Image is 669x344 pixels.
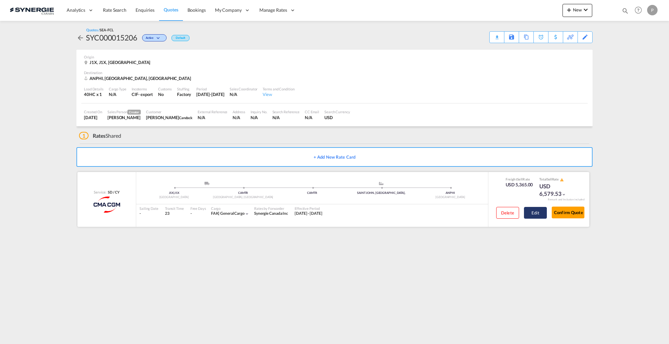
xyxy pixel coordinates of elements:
div: CAMTR [278,191,347,195]
div: ANPHI [416,191,485,195]
div: general cargo [211,211,245,216]
div: Pickup ModeService Type - [174,182,243,188]
div: Inquiry No. [251,109,267,114]
div: Total Rate [539,177,572,182]
div: - export [138,91,153,97]
span: Rate Search [103,7,126,13]
span: J1X, J1X, [GEOGRAPHIC_DATA] [90,60,150,65]
div: CAMTR [208,191,277,195]
span: Enquiries [136,7,155,13]
span: | [173,191,174,195]
span: Manage Rates [259,7,287,13]
div: Change Status Here [142,34,167,41]
span: Active [146,36,155,42]
div: SD / CY [106,190,119,195]
div: View [263,91,294,97]
md-icon: icon-alert [560,178,564,182]
div: Stuffing [177,86,191,91]
span: | [218,211,220,216]
span: FAK [211,211,220,216]
div: Change Status Here [137,32,168,43]
div: N/A [251,115,267,120]
div: USD 6,579.53 [539,182,572,198]
div: P [647,5,658,15]
div: Incoterms [132,86,153,91]
div: [GEOGRAPHIC_DATA] [139,195,208,199]
div: Cargo [211,206,249,211]
button: icon-alert [559,177,564,182]
span: Sell [517,177,523,181]
div: Factory Stuffing [177,91,191,97]
div: - [190,211,192,216]
md-icon: icon-chevron-down [582,6,590,14]
span: Synergie Canada Inc [254,211,288,216]
div: SYC000015206 [86,32,137,43]
div: JASMINE GOUDREAU [146,115,192,120]
div: Sales Person [107,109,141,115]
div: 2 Oct 2025 [84,115,102,120]
div: 02 Oct 2025 - 14 Oct 2025 [295,211,322,216]
md-icon: icon-chevron-down [562,192,566,197]
div: icon-arrow-left [76,32,86,43]
button: Edit [524,207,547,219]
div: Free Days [190,206,206,211]
div: Customs [158,86,172,91]
div: N/A [305,115,319,120]
div: Destination [84,70,585,75]
div: No [158,91,172,97]
span: [DATE] - [DATE] [295,211,322,216]
div: CIF [132,91,138,97]
div: Effective Period [295,206,322,211]
div: Quote PDF is not available at this time [493,32,501,38]
span: Creator [127,110,141,115]
div: Help [633,5,647,16]
div: Origin [84,55,585,59]
button: icon-plus 400-fgNewicon-chevron-down [563,4,592,17]
div: [GEOGRAPHIC_DATA] [416,195,485,199]
span: Service: [94,190,106,195]
span: Analytics [67,7,85,13]
div: Sales Coordinator [230,86,257,91]
div: Customer [146,109,192,114]
md-icon: icon-plus 400-fg [565,6,573,14]
div: Terms and Condition [263,86,294,91]
md-icon: assets/icons/custom/ship-fill.svg [377,182,385,185]
span: J1X [169,191,175,195]
div: Search Currency [324,109,350,114]
div: Synergie Canada Inc [254,211,288,216]
div: [GEOGRAPHIC_DATA], [GEOGRAPHIC_DATA] [208,195,277,199]
div: 14 Oct 2025 [196,91,224,97]
img: CMA CGM [93,196,120,213]
button: + Add New Rate Card [76,147,593,167]
span: Help [633,5,644,16]
button: Delete [496,207,519,219]
button: Confirm Quote [552,207,584,218]
div: Cargo Type [109,86,126,91]
div: N/A [233,115,245,120]
div: Load Details [84,86,104,91]
div: 40HC x 1 [84,91,104,97]
div: SAINT JOHN, [GEOGRAPHIC_DATA], [347,191,416,195]
div: Default [171,35,189,41]
div: Remark and Inclusion included [543,198,589,201]
div: Transit Time [165,206,184,211]
md-icon: icon-arrow-left [76,34,84,42]
div: CC Email [305,109,319,114]
div: USD [324,115,350,120]
span: J1X [174,191,179,195]
span: Quotes [164,7,178,12]
span: Bookings [188,7,206,13]
div: Period [196,86,224,91]
div: Shared [79,132,121,139]
div: Rates by Forwarder [254,206,288,211]
img: road [204,182,209,185]
md-icon: icon-download [493,33,501,38]
div: Address [233,109,245,114]
div: Created On [84,109,102,114]
span: Rates [93,133,106,139]
div: Freight Rate [506,177,533,181]
img: 1f56c880d42311ef80fc7dca854c8e59.png [10,3,54,18]
md-icon: icon-magnify [622,7,629,14]
div: J1X, J1X, Canada [84,59,152,65]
